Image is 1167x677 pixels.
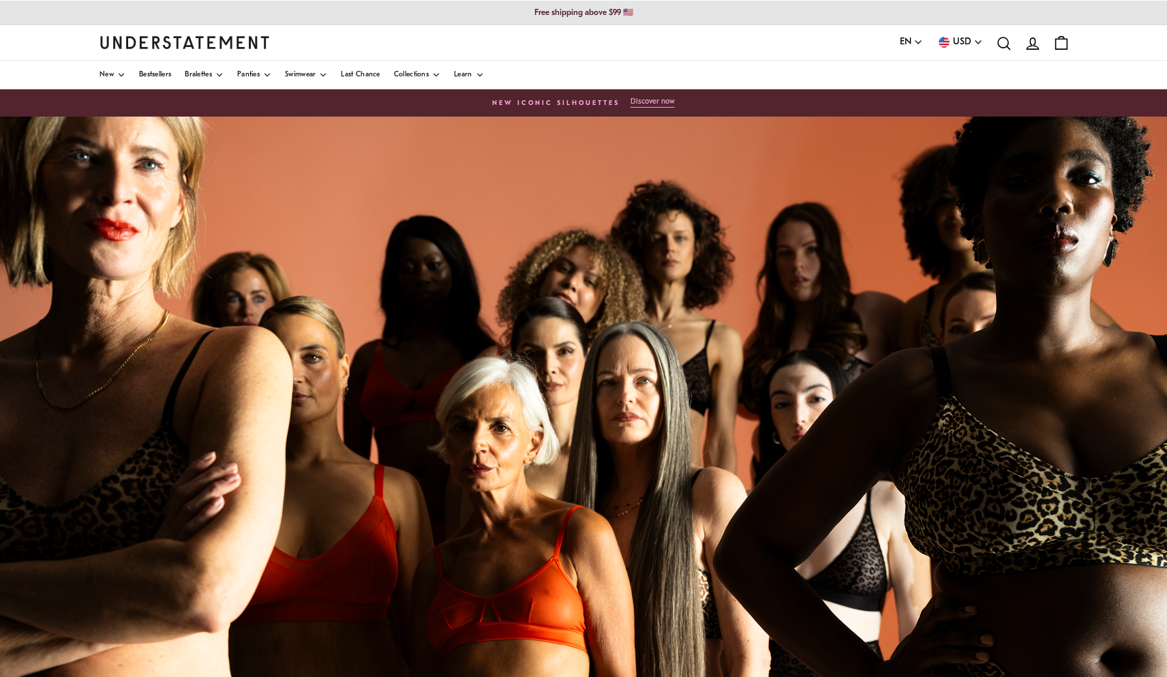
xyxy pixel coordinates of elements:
a: Swimwear [285,61,327,89]
a: Bralettes [185,61,224,89]
a: New [100,61,125,89]
span: Bestsellers [139,72,171,78]
a: Bestsellers [139,61,171,89]
a: Last Chance [341,61,380,89]
span: Last Chance [341,72,380,78]
span: Collections [394,72,429,78]
span: New [100,72,114,78]
span: USD [953,35,971,50]
span: EN [900,35,911,50]
button: USD [937,35,983,50]
span: Panties [237,72,260,78]
a: Learn [454,61,484,89]
a: Collections [394,61,440,89]
p: Discover now [631,97,675,106]
h6: New Iconic Silhouettes [492,100,619,108]
a: Panties [237,61,271,89]
span: Learn [454,72,472,78]
span: Swimwear [285,72,316,78]
button: EN [900,35,923,50]
span: Bralettes [185,72,212,78]
a: Understatement Homepage [100,36,270,48]
a: New Iconic Silhouettes Discover now [14,93,1153,112]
